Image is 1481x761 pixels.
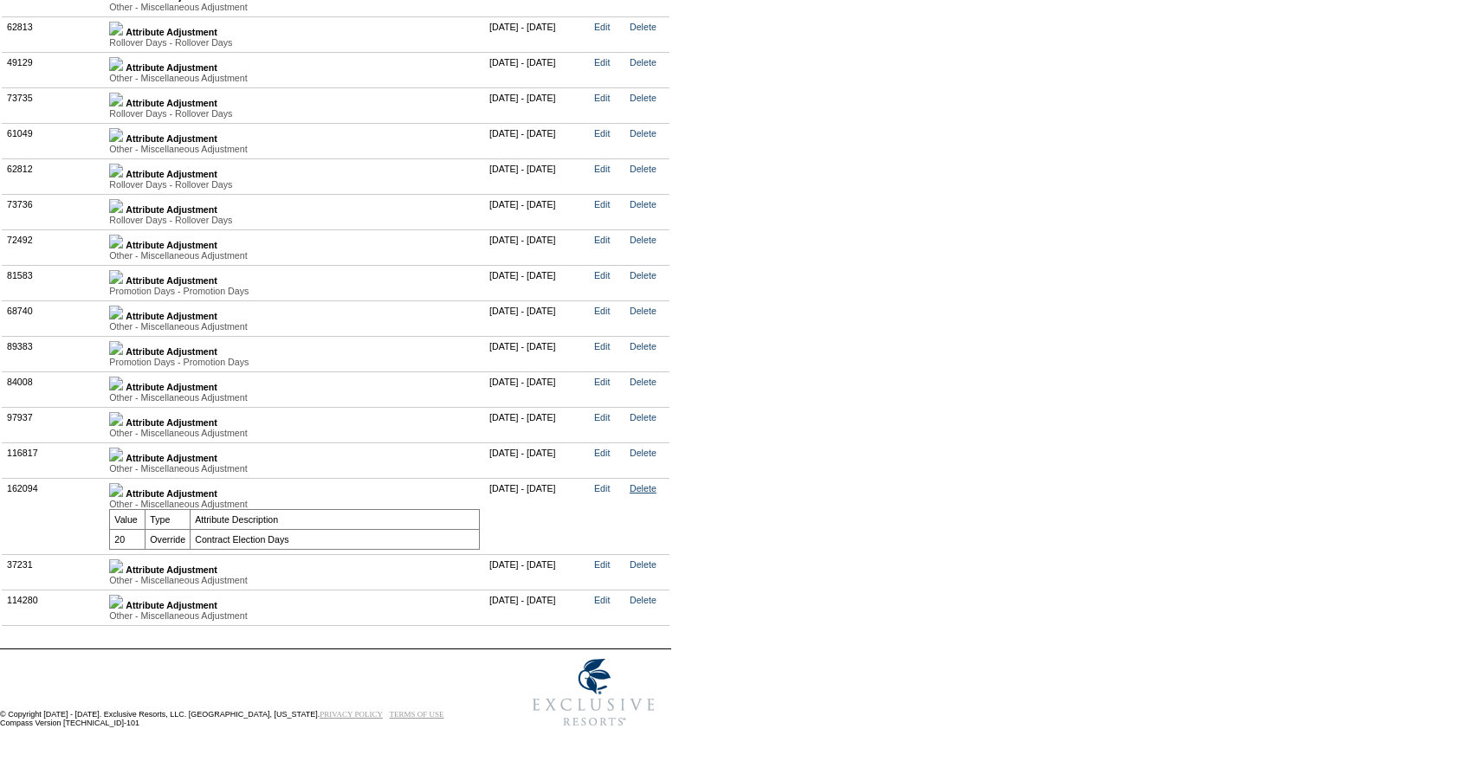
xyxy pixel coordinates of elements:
[3,52,105,87] td: 49129
[630,93,656,103] a: Delete
[594,199,610,210] a: Edit
[109,499,480,509] div: Other - Miscellaneous Adjustment
[630,559,656,570] a: Delete
[3,158,105,194] td: 62812
[3,371,105,407] td: 84008
[109,448,123,461] img: b_plus.gif
[126,488,217,499] b: Attribute Adjustment
[109,610,480,621] div: Other - Miscellaneous Adjustment
[485,478,590,554] td: [DATE] - [DATE]
[126,382,217,392] b: Attribute Adjustment
[485,194,590,229] td: [DATE] - [DATE]
[594,270,610,281] a: Edit
[594,22,610,32] a: Edit
[630,57,656,68] a: Delete
[485,123,590,158] td: [DATE] - [DATE]
[126,240,217,250] b: Attribute Adjustment
[109,144,480,154] div: Other - Miscellaneous Adjustment
[485,407,590,442] td: [DATE] - [DATE]
[126,169,217,179] b: Attribute Adjustment
[485,16,590,52] td: [DATE] - [DATE]
[3,229,105,265] td: 72492
[485,265,590,300] td: [DATE] - [DATE]
[109,595,123,609] img: b_plus.gif
[109,108,480,119] div: Rollover Days - Rollover Days
[3,590,105,625] td: 114280
[109,575,480,585] div: Other - Miscellaneous Adjustment
[109,559,123,573] img: b_plus.gif
[3,123,105,158] td: 61049
[109,412,123,426] img: b_plus.gif
[3,442,105,478] td: 116817
[109,428,480,438] div: Other - Miscellaneous Adjustment
[126,133,217,144] b: Attribute Adjustment
[3,407,105,442] td: 97937
[126,62,217,73] b: Attribute Adjustment
[594,377,610,387] a: Edit
[109,57,123,71] img: b_plus.gif
[630,377,656,387] a: Delete
[109,235,123,248] img: b_plus.gif
[630,306,656,316] a: Delete
[109,341,123,355] img: b_plus.gif
[594,93,610,103] a: Edit
[3,265,105,300] td: 81583
[630,341,656,351] a: Delete
[109,164,123,177] img: b_plus.gif
[109,37,480,48] div: Rollover Days - Rollover Days
[3,336,105,371] td: 89383
[594,595,610,605] a: Edit
[3,87,105,123] td: 73735
[594,341,610,351] a: Edit
[191,529,480,549] td: Contract Election Days
[191,509,480,529] td: Attribute Description
[485,442,590,478] td: [DATE] - [DATE]
[110,529,146,549] td: 20
[630,595,656,605] a: Delete
[516,649,671,736] img: Exclusive Resorts
[485,554,590,590] td: [DATE] - [DATE]
[109,250,480,261] div: Other - Miscellaneous Adjustment
[110,509,146,529] td: Value
[3,194,105,229] td: 73736
[630,448,656,458] a: Delete
[485,336,590,371] td: [DATE] - [DATE]
[109,377,123,390] img: b_plus.gif
[594,483,610,493] a: Edit
[126,98,217,108] b: Attribute Adjustment
[109,2,480,12] div: Other - Miscellaneous Adjustment
[109,286,480,296] div: Promotion Days - Promotion Days
[594,57,610,68] a: Edit
[485,87,590,123] td: [DATE] - [DATE]
[630,270,656,281] a: Delete
[630,235,656,245] a: Delete
[3,478,105,554] td: 162094
[126,27,217,37] b: Attribute Adjustment
[109,392,480,403] div: Other - Miscellaneous Adjustment
[146,509,191,529] td: Type
[126,311,217,321] b: Attribute Adjustment
[146,529,191,549] td: Override
[3,554,105,590] td: 37231
[485,52,590,87] td: [DATE] - [DATE]
[594,448,610,458] a: Edit
[126,204,217,215] b: Attribute Adjustment
[485,229,590,265] td: [DATE] - [DATE]
[594,235,610,245] a: Edit
[485,590,590,625] td: [DATE] - [DATE]
[109,215,480,225] div: Rollover Days - Rollover Days
[485,158,590,194] td: [DATE] - [DATE]
[109,483,123,497] img: b_minus.gif
[109,22,123,35] img: b_plus.gif
[109,73,480,83] div: Other - Miscellaneous Adjustment
[126,453,217,463] b: Attribute Adjustment
[109,463,480,474] div: Other - Miscellaneous Adjustment
[594,412,610,422] a: Edit
[109,128,123,142] img: b_plus.gif
[109,93,123,106] img: b_plus.gif
[630,483,656,493] a: Delete
[485,371,590,407] td: [DATE] - [DATE]
[109,357,480,367] div: Promotion Days - Promotion Days
[594,164,610,174] a: Edit
[109,321,480,332] div: Other - Miscellaneous Adjustment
